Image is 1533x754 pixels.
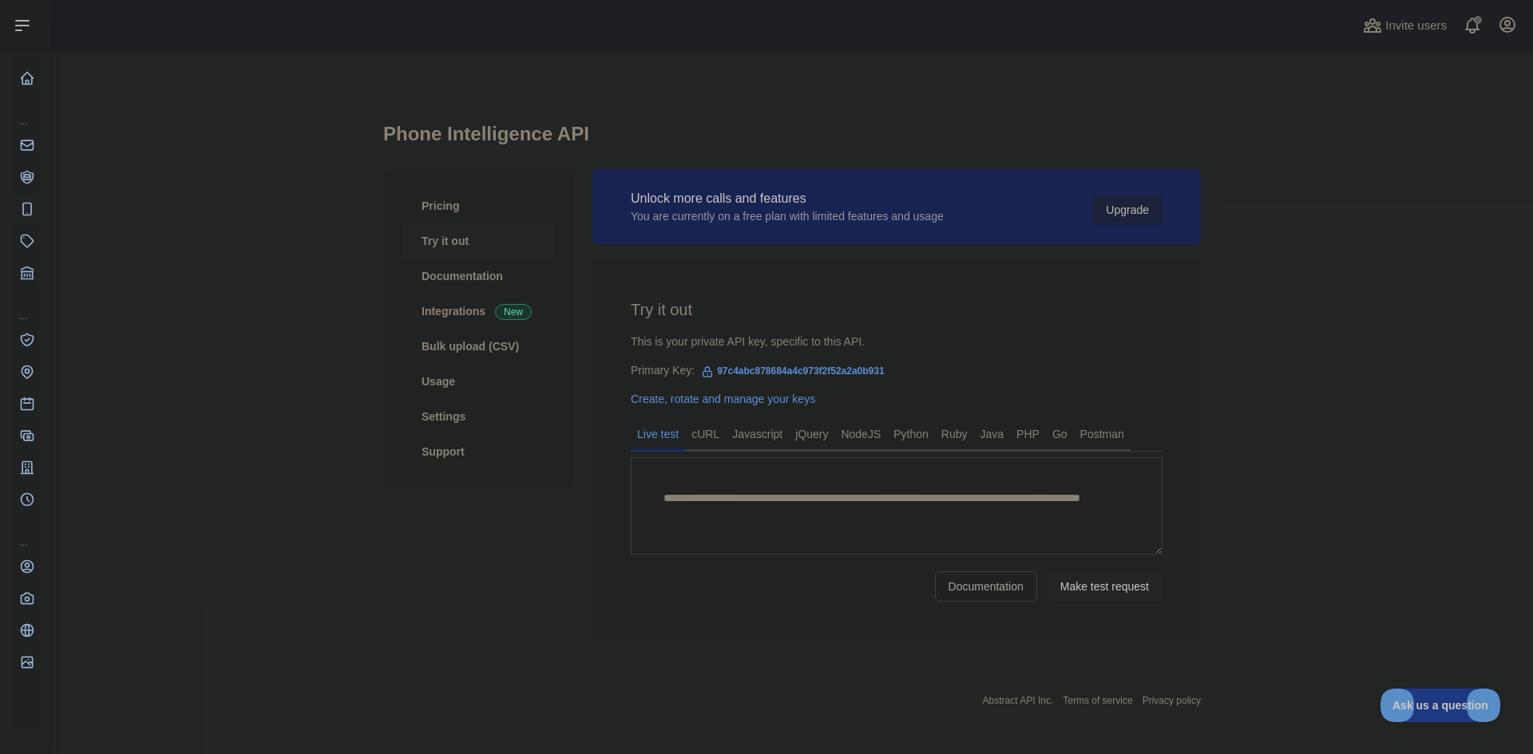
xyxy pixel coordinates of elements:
span: New [495,304,532,320]
a: Go [1046,421,1074,447]
div: ... [13,290,38,322]
a: PHP [1010,421,1046,447]
a: Usage [402,364,554,399]
div: ... [13,96,38,128]
a: Java [974,421,1011,447]
a: Privacy policy [1143,695,1201,706]
a: Terms of service [1063,695,1132,706]
a: jQuery [789,421,834,447]
div: ... [13,517,38,549]
a: cURL [685,421,726,447]
a: Integrations New [402,294,554,329]
a: Try it out [402,223,554,259]
a: Create, rotate and manage your keys [631,393,815,405]
a: NodeJS [834,421,887,447]
a: Ruby [935,421,974,447]
button: Upgrade [1092,195,1163,225]
a: Python [887,421,935,447]
a: Javascript [726,421,789,447]
a: Postman [1074,421,1131,447]
div: You are currently on a free plan with limited features and usage [631,208,944,224]
span: Invite users [1385,17,1447,35]
h1: Phone Intelligence API [383,121,1201,160]
a: Documentation [935,571,1037,602]
a: Pricing [402,188,554,223]
div: Unlock more calls and features [631,189,944,208]
span: 97c4abc878684a4c973f2f52a2a0b931 [695,359,891,383]
a: Live test [631,421,685,447]
a: Support [402,434,554,469]
a: Abstract API Inc. [983,695,1054,706]
a: Bulk upload (CSV) [402,329,554,364]
a: Settings [402,399,554,434]
a: Documentation [402,259,554,294]
div: Primary Key: [631,362,1163,378]
h2: Try it out [631,298,1163,321]
button: Invite users [1360,13,1450,38]
button: Make test request [1047,571,1163,602]
div: This is your private API key, specific to this API. [631,334,1163,349]
iframe: Toggle Customer Support [1380,689,1501,722]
